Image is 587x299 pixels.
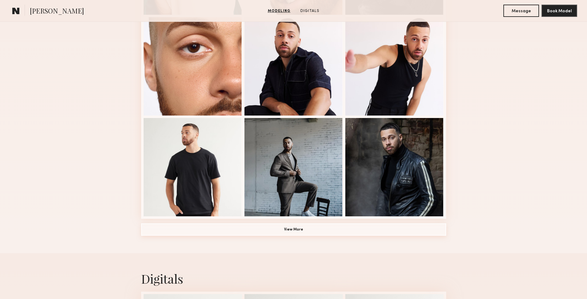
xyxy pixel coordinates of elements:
button: View More [141,223,446,236]
button: Message [503,5,539,17]
span: [PERSON_NAME] [30,6,84,17]
div: Digitals [141,270,446,287]
a: Digitals [298,8,322,14]
button: Book Model [541,5,577,17]
a: Modeling [265,8,293,14]
a: Book Model [541,8,577,13]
